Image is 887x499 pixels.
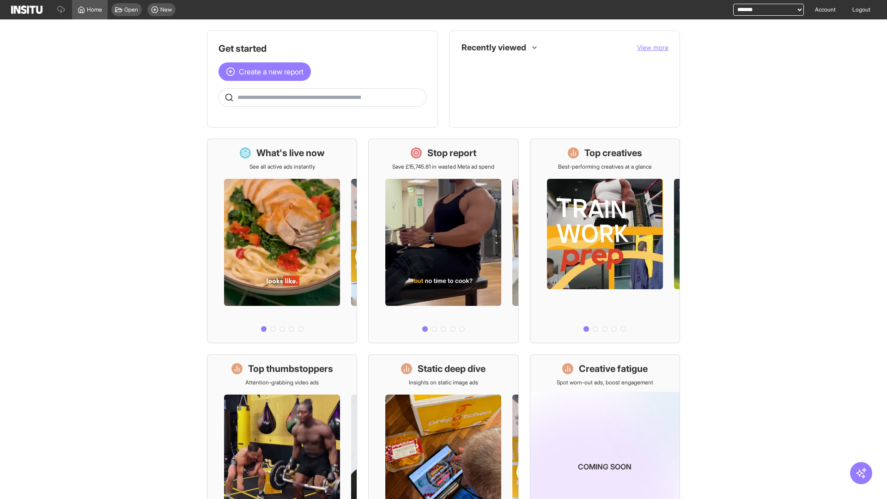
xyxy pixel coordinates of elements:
[87,6,102,13] span: Home
[249,163,315,170] p: See all active ads instantly
[160,6,172,13] span: New
[11,6,43,14] img: Logo
[637,43,668,51] span: View more
[637,43,668,52] button: View more
[392,163,494,170] p: Save £15,745.81 in wasted Meta ad spend
[368,139,518,343] a: Stop reportSave £15,745.81 in wasted Meta ad spend
[245,379,319,386] p: Attention-grabbing video ads
[427,146,476,159] h1: Stop report
[409,379,478,386] p: Insights on static image ads
[530,139,680,343] a: Top creativesBest-performing creatives at a glance
[248,362,333,375] h1: Top thumbstoppers
[584,146,642,159] h1: Top creatives
[207,139,357,343] a: What's live nowSee all active ads instantly
[256,146,325,159] h1: What's live now
[418,362,486,375] h1: Static deep dive
[558,163,652,170] p: Best-performing creatives at a glance
[219,62,311,81] button: Create a new report
[239,66,304,77] span: Create a new report
[124,6,138,13] span: Open
[219,42,426,55] h1: Get started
